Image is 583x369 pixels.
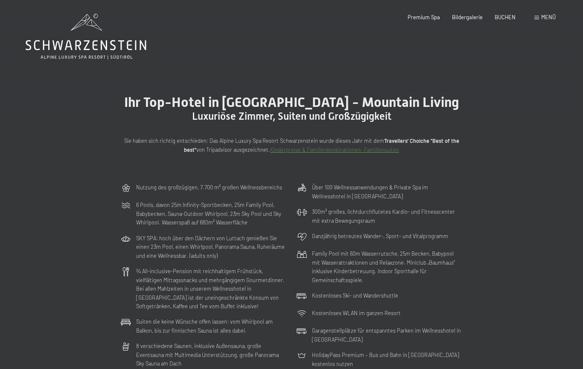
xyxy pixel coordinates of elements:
p: SKY SPA: hoch über den Dächern von Luttach genießen Sie einen 23m Pool, einen Whirlpool, Panorama... [136,234,286,260]
a: BUCHEN [495,14,516,21]
p: Kostenloses WLAN im ganzen Resort [312,309,401,317]
p: 8 verschiedene Saunen, inklusive Außensauna, große Eventsauna mit Multimedia Unterstützung, große... [136,342,286,368]
p: Ganzjährig betreutes Wander-, Sport- und Vitalprogramm [312,232,448,240]
p: ¾ All-inclusive-Pension mit reichhaltigem Frühstück, vielfältigen Mittagssnacks und mehrgängigem ... [136,267,286,310]
p: HolidayPass Premium – Bus und Bahn in [GEOGRAPHIC_DATA] kostenlos nutzen [312,351,462,368]
a: Bildergalerie [452,14,483,21]
p: Garagenstellplätze für entspanntes Parken im Wellnesshotel in [GEOGRAPHIC_DATA] [312,326,462,344]
p: Nutzung des großzügigen, 7.700 m² großen Wellnessbereichs [136,183,282,192]
span: Luxuriöse Zimmer, Suiten und Großzügigkeit [192,110,391,122]
p: 6 Pools, davon 25m Infinity-Sportbecken, 25m Family Pool, Babybecken, Sauna-Outdoor Whirlpool, 23... [136,201,286,227]
p: Family Pool mit 60m Wasserrutsche, 25m Becken, Babypool mit Wasserattraktionen und Relaxzone. Min... [312,249,462,284]
strong: Travellers' Choiche "Best of the best" [184,137,459,153]
a: Premium Spa [408,14,440,21]
p: Kostenloses Ski- und Wandershuttle [312,291,398,300]
a: Kinderpreise & Familienkonbinationen- Familiensuiten [270,146,399,153]
span: Menü [541,14,556,21]
span: Ihr Top-Hotel in [GEOGRAPHIC_DATA] - Mountain Living [124,94,459,110]
p: 300m² großes, lichtdurchflutetes Kardio- und Fitnesscenter mit extra Bewegungsraum [312,207,462,225]
p: Über 100 Wellnessanwendungen & Private Spa im Wellnesshotel in [GEOGRAPHIC_DATA] [312,183,462,201]
p: Suiten die keine Wünsche offen lassen: vom Whirlpool am Balkon, bis zur finnischen Sauna ist alle... [136,317,286,335]
p: Sie haben sich richtig entschieden: Das Alpine Luxury Spa Resort Schwarzenstein wurde dieses Jahr... [121,136,462,154]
